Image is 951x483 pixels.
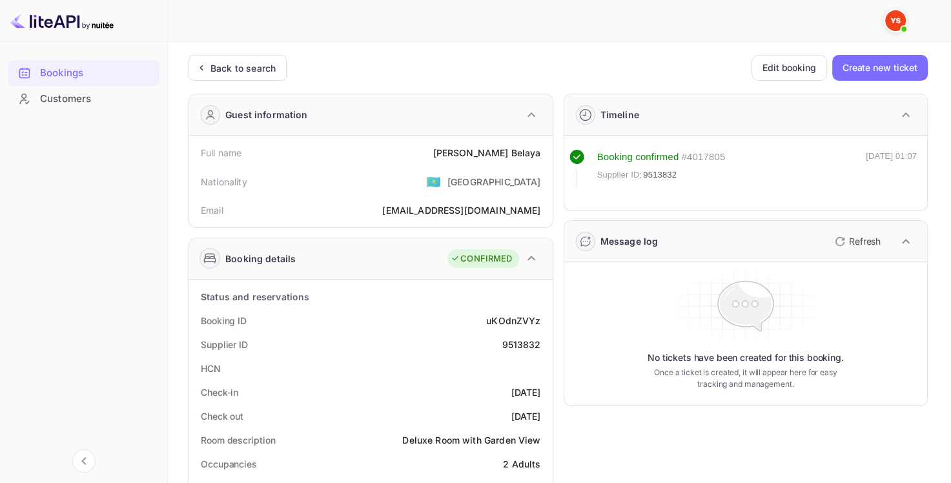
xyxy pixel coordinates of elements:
div: Full name [201,146,241,159]
img: Yandex Support [885,10,906,31]
div: Check-in [201,385,238,399]
p: Refresh [849,234,881,248]
div: Timeline [600,108,639,121]
div: [DATE] 01:07 [866,150,917,187]
div: [GEOGRAPHIC_DATA] [447,175,541,189]
span: Supplier ID: [597,169,642,181]
div: Bookings [40,66,153,81]
div: Deluxe Room with Garden View [402,433,540,447]
div: Message log [600,234,659,248]
div: 9513832 [502,338,540,351]
button: Edit booking [752,55,827,81]
div: Booking ID [201,314,247,327]
div: Customers [8,87,159,112]
div: Nationality [201,175,247,189]
div: # 4017805 [681,150,725,165]
button: Create new ticket [832,55,928,81]
span: 9513832 [643,169,677,181]
p: Once a ticket is created, it will appear here for easy tracking and management. [648,367,843,390]
div: Room description [201,433,275,447]
div: CONFIRMED [451,252,512,265]
img: LiteAPI logo [10,10,114,31]
div: Status and reservations [201,290,309,303]
button: Collapse navigation [72,449,96,473]
div: Check out [201,409,243,423]
div: Guest information [225,108,308,121]
div: Booking details [225,252,296,265]
div: 2 Adults [503,457,540,471]
div: Supplier ID [201,338,248,351]
div: Bookings [8,61,159,86]
div: Customers [40,92,153,107]
button: Refresh [827,231,886,252]
div: [DATE] [511,409,541,423]
div: [PERSON_NAME] Belaya [433,146,540,159]
div: Occupancies [201,457,257,471]
div: HCN [201,362,221,375]
span: United States [426,170,441,193]
p: No tickets have been created for this booking. [648,351,844,364]
div: Booking confirmed [597,150,679,165]
a: Customers [8,87,159,110]
div: Email [201,203,223,217]
div: uKOdnZVYz [486,314,540,327]
div: [DATE] [511,385,541,399]
div: [EMAIL_ADDRESS][DOMAIN_NAME] [382,203,540,217]
div: Back to search [210,61,276,75]
a: Bookings [8,61,159,85]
